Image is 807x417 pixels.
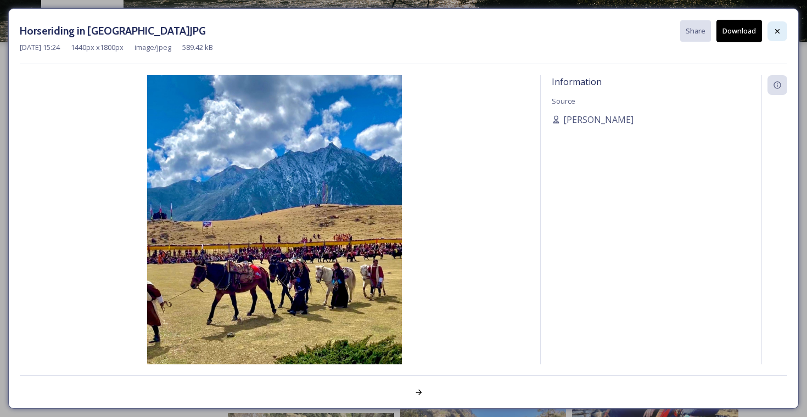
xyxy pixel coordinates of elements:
span: Source [552,96,575,106]
span: 589.42 kB [182,42,213,53]
span: [DATE] 15:24 [20,42,60,53]
span: [PERSON_NAME] [563,113,634,126]
span: Information [552,76,602,88]
h3: Horseriding in [GEOGRAPHIC_DATA]JPG [20,23,206,39]
button: Share [680,20,711,42]
button: Download [716,20,762,42]
span: 1440 px x 1800 px [71,42,124,53]
img: Horseriding%20in%20Bhutan2.JPG [20,75,529,393]
span: image/jpeg [134,42,171,53]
